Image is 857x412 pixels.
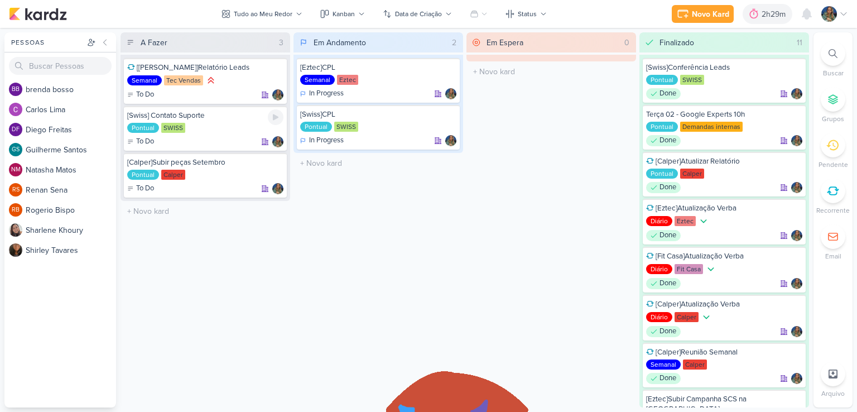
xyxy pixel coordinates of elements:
[791,182,802,193] img: Isabella Gutierres
[9,103,22,116] img: Carlos Lima
[309,88,344,99] p: In Progress
[161,170,185,180] div: Calper
[646,230,681,241] div: Done
[816,205,850,215] p: Recorrente
[272,183,283,194] img: Isabella Gutierres
[141,37,167,49] div: A Fazer
[26,224,116,236] div: S h a r l e n e K h o u r y
[646,122,678,132] div: Pontual
[123,203,288,219] input: + Novo kard
[26,184,116,196] div: R e n a n S e n a
[646,299,802,309] div: [Calper]Atualização Verba
[296,155,461,171] input: + Novo kard
[646,182,681,193] div: Done
[127,63,283,73] div: [Tec Vendas]Relatório Leads
[792,37,807,49] div: 11
[646,251,802,261] div: [Fit Casa]Atualização Verba
[822,114,844,124] p: Grupos
[819,160,848,170] p: Pendente
[26,164,116,176] div: N a t a s h a M a t o s
[646,278,681,289] div: Done
[300,109,456,119] div: [Swiss]CPL
[447,37,461,49] div: 2
[659,37,694,49] div: Finalizado
[127,183,154,194] div: To Do
[791,88,802,99] img: Isabella Gutierres
[26,104,116,116] div: C a r l o s L i m a
[675,264,703,274] div: Fit Casa
[762,8,789,20] div: 2h29m
[646,264,672,274] div: Diário
[9,57,112,75] input: Buscar Pessoas
[164,75,203,85] div: Tec Vendas
[9,37,85,47] div: Pessoas
[659,373,676,384] p: Done
[26,144,116,156] div: G u i l h e r m e S a n t o s
[646,109,802,119] div: Terça 02 - Google Experts 10h
[272,89,283,100] img: Isabella Gutierres
[12,147,20,153] p: GS
[791,182,802,193] div: Responsável: Isabella Gutierres
[9,183,22,197] div: Renan Sena
[821,389,845,399] p: Arquivo
[646,156,802,166] div: [Calper]Atualizar Relatório
[646,88,681,99] div: Done
[620,37,634,49] div: 0
[659,182,676,193] p: Done
[12,127,20,133] p: DF
[275,37,288,49] div: 3
[692,8,729,20] div: Novo Kard
[791,278,802,289] img: Isabella Gutierres
[646,203,802,213] div: [Eztec]Atualização Verba
[646,347,802,357] div: [Calper]Reunião Semanal
[791,326,802,337] img: Isabella Gutierres
[646,135,681,146] div: Done
[9,83,22,96] div: brenda bosso
[646,63,802,73] div: [Swiss]Conferência Leads
[445,135,456,146] div: Responsável: Isabella Gutierres
[26,245,116,256] div: S h i r l e y T a v a r e s
[272,89,283,100] div: Responsável: Isabella Gutierres
[445,88,456,99] div: Responsável: Isabella Gutierres
[791,373,802,384] div: Responsável: Isabella Gutierres
[701,312,712,323] div: Prioridade Baixa
[791,135,802,146] img: Isabella Gutierres
[646,312,672,322] div: Diário
[12,187,20,193] p: RS
[659,278,676,289] p: Done
[127,136,154,147] div: To Do
[127,170,159,180] div: Pontual
[791,326,802,337] div: Responsável: Isabella Gutierres
[791,230,802,241] img: Isabella Gutierres
[698,215,709,227] div: Prioridade Baixa
[791,230,802,241] div: Responsável: Isabella Gutierres
[314,37,366,49] div: Em Andamento
[127,89,154,100] div: To Do
[300,88,344,99] div: In Progress
[680,75,704,85] div: SWISS
[272,136,283,147] img: Isabella Gutierres
[445,135,456,146] img: Isabella Gutierres
[445,88,456,99] img: Isabella Gutierres
[659,326,676,337] p: Done
[136,89,154,100] p: To Do
[12,87,20,93] p: bb
[11,167,21,173] p: NM
[646,373,681,384] div: Done
[334,122,358,132] div: SWISS
[127,75,162,85] div: Semanal
[26,84,116,95] div: b r e n d a b o s s o
[9,123,22,136] div: Diego Freitas
[659,88,676,99] p: Done
[469,64,634,80] input: + Novo kard
[823,68,844,78] p: Buscar
[791,278,802,289] div: Responsável: Isabella Gutierres
[683,360,707,370] div: Calper
[161,123,185,133] div: SWISS
[12,207,20,213] p: RB
[136,136,154,147] p: To Do
[300,63,456,73] div: [Eztec]CPL
[791,88,802,99] div: Responsável: Isabella Gutierres
[646,216,672,226] div: Diário
[705,264,716,275] div: Prioridade Baixa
